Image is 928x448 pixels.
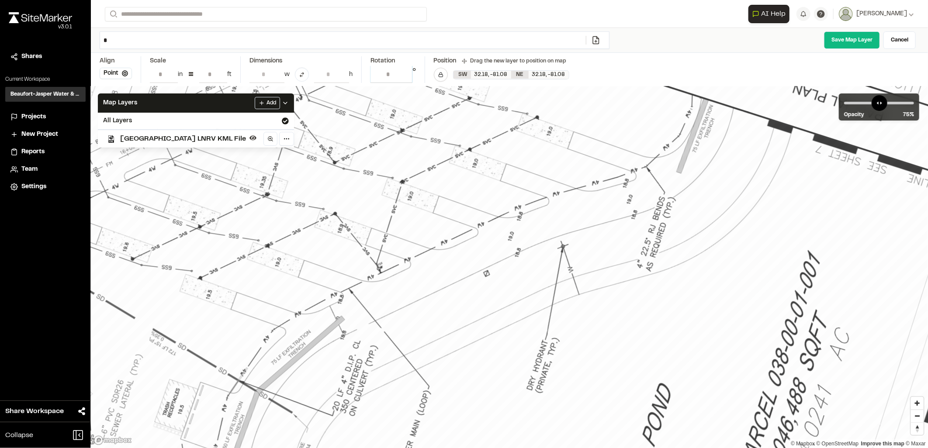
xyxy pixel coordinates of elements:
[255,97,280,109] button: Add
[105,7,121,21] button: Search
[21,52,42,62] span: Shares
[434,68,448,82] button: Lock Map Layer Position
[371,56,416,66] div: Rotation
[10,112,80,122] a: Projects
[839,7,853,21] img: User
[883,31,916,49] a: Cancel
[263,132,277,146] a: Zoom to layer
[21,165,38,174] span: Team
[150,56,166,66] div: Scale
[10,90,80,98] h3: Beaufort-Jasper Water & Sewer Authority
[10,182,80,192] a: Settings
[529,71,569,79] div: 32.18 , -81.08
[791,441,815,447] a: Mapbox
[21,182,46,192] span: Settings
[911,422,924,435] button: Reset bearing to north
[21,112,46,122] span: Projects
[21,130,58,139] span: New Project
[586,36,606,45] a: Add/Change File
[817,441,859,447] a: OpenStreetMap
[844,111,864,119] span: Opacity
[861,441,904,447] a: Map feedback
[462,57,567,65] div: Drag the new layer to position on map
[824,31,880,49] a: Save Map Layer
[454,71,569,79] div: SW 32.18219363434504, -81.0848706524678 | NE 32.184822161205034, -81.0802120519768
[188,68,194,82] div: =
[434,56,457,66] div: Position
[10,147,80,157] a: Reports
[267,99,276,107] span: Add
[100,56,132,66] div: Align
[349,70,353,79] div: h
[9,12,72,23] img: rebrand.png
[227,70,232,79] div: ft
[93,435,132,445] a: Mapbox logo
[761,9,786,19] span: AI Help
[10,52,80,62] a: Shares
[903,111,914,119] span: 75 %
[911,410,924,422] button: Zoom out
[5,76,86,83] p: Current Workspace
[10,165,80,174] a: Team
[10,130,80,139] a: New Project
[454,71,471,79] div: SW
[103,98,137,108] span: Map Layers
[5,430,33,441] span: Collapse
[911,397,924,410] button: Zoom in
[284,70,290,79] div: w
[471,71,511,79] div: 32.18 , -81.08
[21,147,45,157] span: Reports
[839,7,914,21] button: [PERSON_NAME]
[248,133,258,143] button: Hide layer
[249,56,353,66] div: Dimensions
[107,135,115,143] img: kml_black_icon64.png
[511,71,529,79] div: NE
[98,113,294,129] div: All Layers
[412,66,416,83] div: °
[748,5,789,23] button: Open AI Assistant
[5,406,64,417] span: Share Workspace
[120,134,246,144] span: [GEOGRAPHIC_DATA] LNRV KML File
[748,5,793,23] div: Open AI Assistant
[100,68,132,79] button: Point
[9,23,72,31] div: Oh geez...please don't...
[178,70,183,79] div: in
[906,441,926,447] a: Maxar
[856,9,907,19] span: [PERSON_NAME]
